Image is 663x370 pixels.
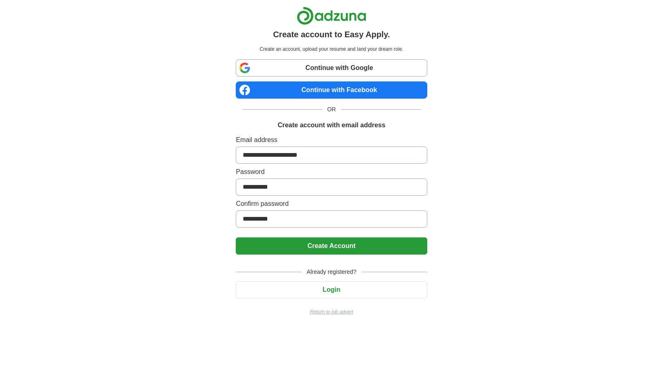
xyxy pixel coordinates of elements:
[297,7,366,25] img: Adzuna logo
[322,105,341,114] span: OR
[236,237,427,255] button: Create Account
[302,268,361,276] span: Already registered?
[273,28,390,41] h1: Create account to Easy Apply.
[236,199,427,209] label: Confirm password
[277,120,385,130] h1: Create account with email address
[236,281,427,298] button: Login
[236,167,427,177] label: Password
[236,135,427,145] label: Email address
[237,45,425,53] p: Create an account, upload your resume and land your dream role.
[236,308,427,316] a: Return to job advert
[236,59,427,77] a: Continue with Google
[236,81,427,99] a: Continue with Facebook
[236,286,427,293] a: Login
